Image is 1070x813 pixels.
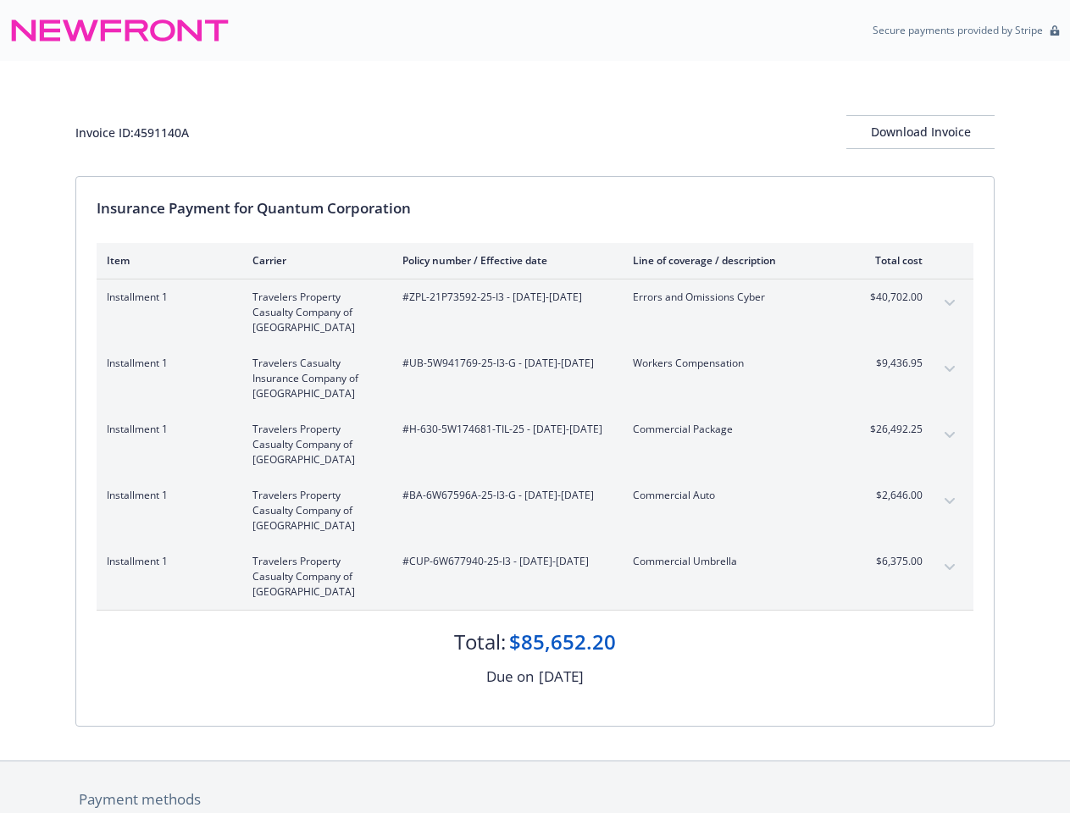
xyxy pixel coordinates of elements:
button: expand content [936,422,963,449]
div: Insurance Payment for Quantum Corporation [97,197,973,219]
span: Installment 1 [107,356,225,371]
span: Errors and Omissions Cyber [633,290,832,305]
span: Commercial Auto [633,488,832,503]
span: Workers Compensation [633,356,832,371]
div: $85,652.20 [509,628,616,656]
span: Travelers Property Casualty Company of [GEOGRAPHIC_DATA] [252,290,375,335]
div: Installment 1Travelers Property Casualty Company of [GEOGRAPHIC_DATA]#CUP-6W677940-25-I3 - [DATE]... [97,544,973,610]
div: Installment 1Travelers Property Casualty Company of [GEOGRAPHIC_DATA]#H-630-5W174681-TIL-25 - [DA... [97,412,973,478]
p: Secure payments provided by Stripe [873,23,1043,37]
div: Installment 1Travelers Property Casualty Company of [GEOGRAPHIC_DATA]#ZPL-21P73592-25-I3 - [DATE]... [97,279,973,346]
div: Due on [486,666,534,688]
span: #H-630-5W174681-TIL-25 - [DATE]-[DATE] [402,422,606,437]
span: #BA-6W67596A-25-I3-G - [DATE]-[DATE] [402,488,606,503]
span: #CUP-6W677940-25-I3 - [DATE]-[DATE] [402,554,606,569]
div: Item [107,253,225,268]
div: Invoice ID: 4591140A [75,124,189,141]
span: $6,375.00 [859,554,923,569]
span: Travelers Casualty Insurance Company of [GEOGRAPHIC_DATA] [252,356,375,401]
div: Policy number / Effective date [402,253,606,268]
div: Line of coverage / description [633,253,832,268]
button: expand content [936,554,963,581]
span: Travelers Property Casualty Company of [GEOGRAPHIC_DATA] [252,488,375,534]
span: Commercial Umbrella [633,554,832,569]
span: $9,436.95 [859,356,923,371]
button: Download Invoice [846,115,995,149]
span: Installment 1 [107,554,225,569]
span: Installment 1 [107,290,225,305]
span: $40,702.00 [859,290,923,305]
button: expand content [936,290,963,317]
div: Installment 1Travelers Property Casualty Company of [GEOGRAPHIC_DATA]#BA-6W67596A-25-I3-G - [DATE... [97,478,973,544]
div: Carrier [252,253,375,268]
span: $2,646.00 [859,488,923,503]
div: Total cost [859,253,923,268]
button: expand content [936,356,963,383]
div: Installment 1Travelers Casualty Insurance Company of [GEOGRAPHIC_DATA]#UB-5W941769-25-I3-G - [DAT... [97,346,973,412]
span: Installment 1 [107,422,225,437]
span: $26,492.25 [859,422,923,437]
span: #UB-5W941769-25-I3-G - [DATE]-[DATE] [402,356,606,371]
div: Total: [454,628,506,656]
span: Commercial Package [633,422,832,437]
span: #ZPL-21P73592-25-I3 - [DATE]-[DATE] [402,290,606,305]
div: Payment methods [79,788,991,810]
div: [DATE] [539,666,584,688]
span: Travelers Property Casualty Company of [GEOGRAPHIC_DATA] [252,554,375,600]
span: Travelers Property Casualty Company of [GEOGRAPHIC_DATA] [252,422,375,467]
span: Installment 1 [107,488,225,503]
div: Download Invoice [846,116,995,148]
button: expand content [936,488,963,515]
